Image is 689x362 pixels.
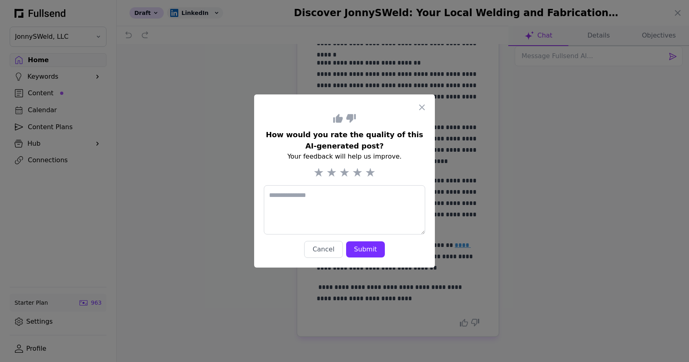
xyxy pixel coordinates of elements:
button: Submit [346,241,385,257]
div: Cancel [311,245,336,254]
p: Your feedback will help us improve. [264,152,425,161]
div: Submit [353,245,378,254]
button: Cancel [304,241,343,258]
h1: How would you rate the quality of this AI-generated post? [264,129,425,152]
